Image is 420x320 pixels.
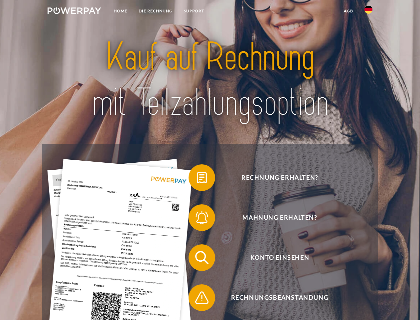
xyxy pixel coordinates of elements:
a: SUPPORT [178,5,210,17]
img: qb_warning.svg [194,289,210,306]
img: de [364,6,372,14]
a: agb [338,5,359,17]
img: qb_bell.svg [194,209,210,226]
span: Rechnung erhalten? [198,164,361,191]
img: title-powerpay_de.svg [64,32,356,128]
img: qb_bill.svg [194,169,210,186]
img: logo-powerpay-white.svg [48,7,101,14]
button: Rechnung erhalten? [189,164,361,191]
span: Konto einsehen [198,244,361,271]
span: Rechnungsbeanstandung [198,284,361,311]
button: Mahnung erhalten? [189,204,361,231]
button: Rechnungsbeanstandung [189,284,361,311]
img: qb_search.svg [194,249,210,266]
a: DIE RECHNUNG [133,5,178,17]
button: Konto einsehen [189,244,361,271]
a: Home [108,5,133,17]
span: Mahnung erhalten? [198,204,361,231]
